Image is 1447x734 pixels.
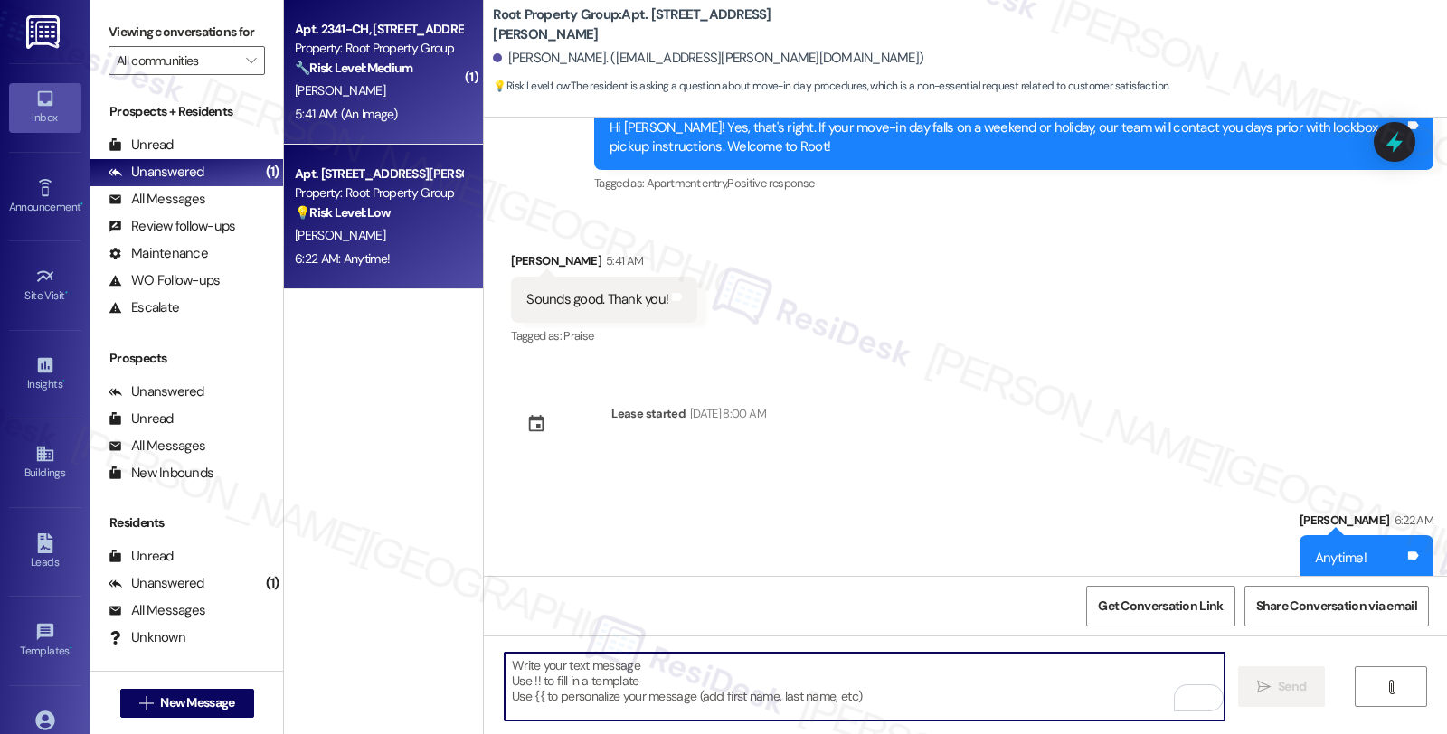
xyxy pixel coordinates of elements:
[80,198,83,211] span: •
[261,569,284,598] div: (1)
[109,271,220,290] div: WO Follow-ups
[109,437,205,456] div: All Messages
[1315,549,1367,568] div: Anytime!
[109,163,204,182] div: Unanswered
[26,15,63,49] img: ResiDesk Logo
[601,251,643,270] div: 5:41 AM
[563,328,593,343] span: Praise
[9,438,81,487] a: Buildings
[295,250,390,267] div: 6:22 AM: Anytime!
[295,204,391,221] strong: 💡 Risk Level: Low
[62,375,65,388] span: •
[160,693,234,712] span: New Message
[65,287,68,299] span: •
[109,190,205,209] div: All Messages
[493,77,1169,96] span: : The resident is asking a question about move-in day procedures, which is a non-essential reques...
[109,601,205,620] div: All Messages
[1257,680,1271,694] i: 
[493,5,855,44] b: Root Property Group: Apt. [STREET_ADDRESS][PERSON_NAME]
[109,574,204,593] div: Unanswered
[1238,666,1326,707] button: Send
[109,136,174,155] div: Unread
[511,251,697,277] div: [PERSON_NAME]
[1278,677,1306,696] span: Send
[295,39,462,58] div: Property: Root Property Group
[295,82,385,99] span: [PERSON_NAME]
[611,404,686,423] div: Lease started
[109,217,235,236] div: Review follow-ups
[120,689,254,718] button: New Message
[1086,586,1234,626] button: Get Conversation Link
[610,118,1404,157] div: Hi [PERSON_NAME]! Yes, that's right. If your move-in day falls on a weekend or holiday, our team ...
[295,60,412,76] strong: 🔧 Risk Level: Medium
[1385,680,1398,694] i: 
[295,20,462,39] div: Apt. 2341-CH, [STREET_ADDRESS]
[295,106,398,122] div: 5:41 AM: (An Image)
[109,628,185,647] div: Unknown
[9,350,81,399] a: Insights •
[109,244,208,263] div: Maintenance
[1256,597,1417,616] span: Share Conversation via email
[90,102,283,121] div: Prospects + Residents
[1390,511,1433,530] div: 6:22 AM
[9,616,81,665] a: Templates •
[594,170,1433,196] div: Tagged as:
[109,464,213,483] div: New Inbounds
[90,349,283,368] div: Prospects
[70,642,72,654] span: •
[109,382,204,401] div: Unanswered
[9,261,81,310] a: Site Visit •
[1098,597,1223,616] span: Get Conversation Link
[295,165,462,183] div: Apt. [STREET_ADDRESS][PERSON_NAME]
[647,175,728,191] span: Apartment entry ,
[109,547,174,566] div: Unread
[295,227,385,243] span: [PERSON_NAME]
[686,404,766,423] div: [DATE] 8:00 AM
[246,53,256,68] i: 
[9,528,81,577] a: Leads
[295,183,462,202] div: Property: Root Property Group
[493,79,569,93] strong: 💡 Risk Level: Low
[1244,586,1429,626] button: Share Conversation via email
[90,513,283,532] div: Residents
[727,175,814,191] span: Positive response
[261,158,284,186] div: (1)
[493,49,923,68] div: [PERSON_NAME]. ([EMAIL_ADDRESS][PERSON_NAME][DOMAIN_NAME])
[109,18,265,46] label: Viewing conversations for
[139,696,153,710] i: 
[505,653,1225,720] textarea: To enrich screen reader interactions, please activate Accessibility in Grammarly extension settings
[109,298,179,317] div: Escalate
[9,83,81,132] a: Inbox
[526,290,668,309] div: Sounds good. Thank you!
[511,323,697,349] div: Tagged as:
[109,409,174,428] div: Unread
[117,46,236,75] input: All communities
[1300,511,1433,536] div: [PERSON_NAME]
